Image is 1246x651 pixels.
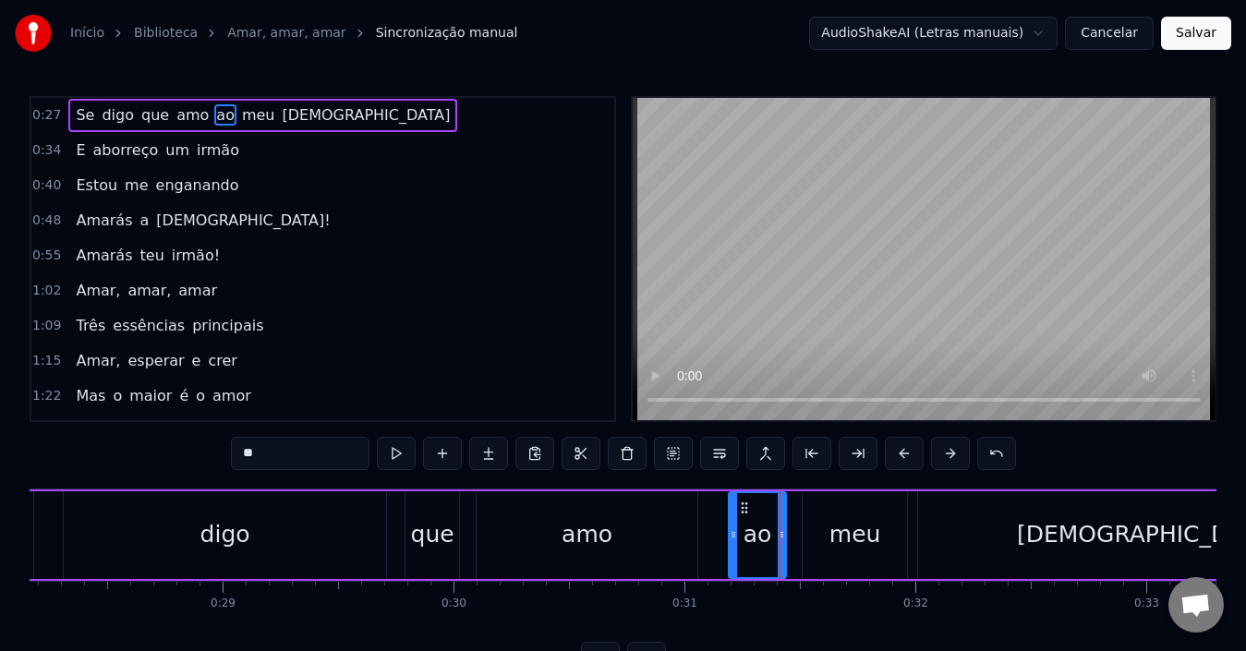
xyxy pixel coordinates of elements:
span: que [139,104,171,126]
span: o [111,385,124,406]
span: Sincronização manual [376,24,518,42]
a: Biblioteca [134,24,198,42]
a: Início [70,24,104,42]
span: [DEMOGRAPHIC_DATA]! [154,210,332,231]
span: a [139,210,151,231]
span: irmão! [170,245,222,266]
span: aborreço [91,139,161,161]
div: que [411,517,454,552]
span: 1:22 [32,387,61,405]
span: é [177,385,190,406]
span: Amar, [74,350,122,371]
span: digo [100,104,136,126]
span: Estou [74,175,119,196]
nav: breadcrumb [70,24,517,42]
button: Cancelar [1065,17,1154,50]
div: Bate-papo aberto [1168,577,1224,633]
span: 1:09 [32,317,61,335]
span: Mas [74,385,107,406]
span: teu [139,245,166,266]
span: 0:48 [32,211,61,230]
a: Amar, amar, amar [227,24,345,42]
div: 0:29 [211,597,236,611]
img: youka [15,15,52,52]
div: ao [744,517,772,552]
span: Se [74,104,96,126]
span: essências [111,315,187,336]
span: um [163,139,191,161]
span: 1:15 [32,352,61,370]
span: ao [214,104,236,126]
span: crer [206,350,238,371]
span: E [74,139,87,161]
span: 1:02 [32,282,61,300]
div: 0:32 [903,597,928,611]
div: amo [562,517,612,552]
span: Amarás [74,210,134,231]
span: [DEMOGRAPHIC_DATA] [281,104,453,126]
span: 0:55 [32,247,61,265]
span: meu [240,104,277,126]
span: amar [176,280,219,301]
span: Amar, [74,280,122,301]
div: digo [200,517,250,552]
div: 0:33 [1134,597,1159,611]
button: Salvar [1161,17,1231,50]
span: e [190,350,203,371]
div: 0:31 [672,597,697,611]
span: 0:27 [32,106,61,125]
span: amo [175,104,211,126]
span: maior [127,385,174,406]
div: 0:30 [442,597,466,611]
span: amar, [126,280,173,301]
span: 0:40 [32,176,61,195]
span: irmão [195,139,241,161]
span: principais [190,315,265,336]
div: meu [829,517,881,552]
span: me [123,175,150,196]
span: Três [74,315,107,336]
span: o [194,385,207,406]
span: esperar [126,350,186,371]
span: enganando [154,175,241,196]
span: 0:34 [32,141,61,160]
span: Amarás [74,245,134,266]
span: amor [211,385,253,406]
